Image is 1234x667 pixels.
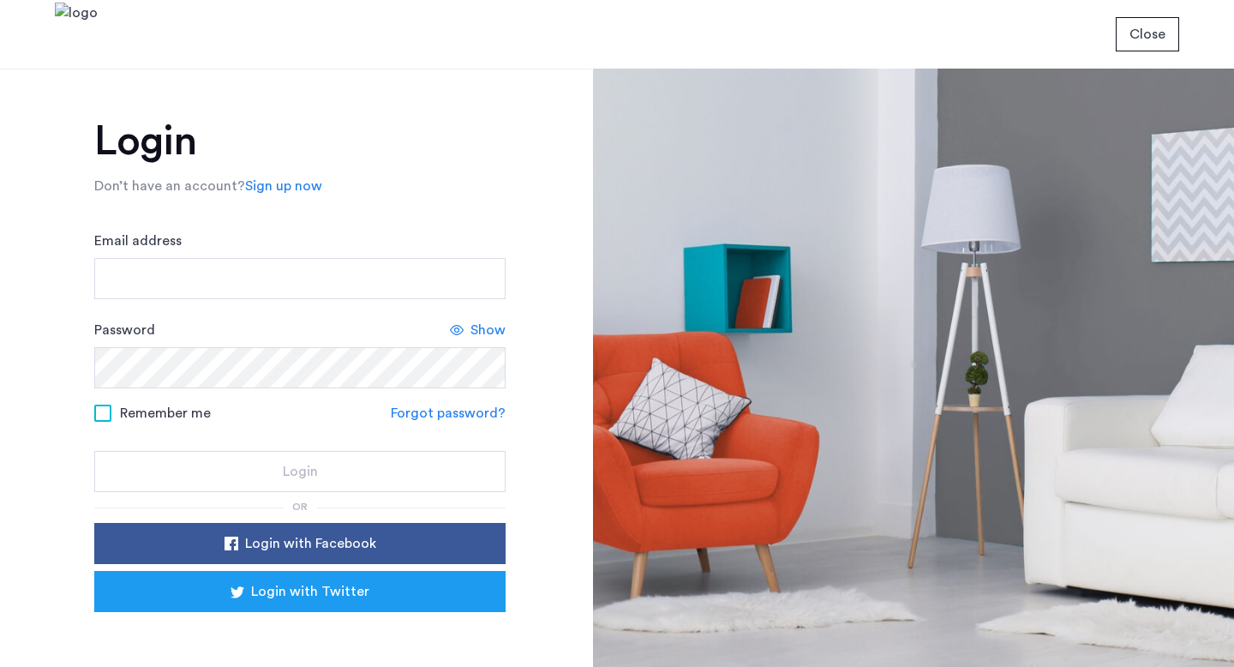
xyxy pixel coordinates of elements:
span: Don’t have an account? [94,179,245,193]
span: Close [1129,24,1165,45]
span: or [292,502,308,512]
h1: Login [94,121,506,162]
span: Login [283,461,318,482]
button: button [94,523,506,564]
a: Sign up now [245,176,322,196]
label: Password [94,320,155,340]
a: Forgot password? [391,403,506,424]
span: Login with Twitter [251,581,369,602]
span: Login with Facebook [245,533,376,554]
span: Remember me [120,403,211,424]
span: Show [470,320,506,340]
img: logo [55,3,98,67]
button: button [94,451,506,492]
label: Email address [94,231,182,251]
button: button [94,571,506,612]
button: button [1116,17,1179,51]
